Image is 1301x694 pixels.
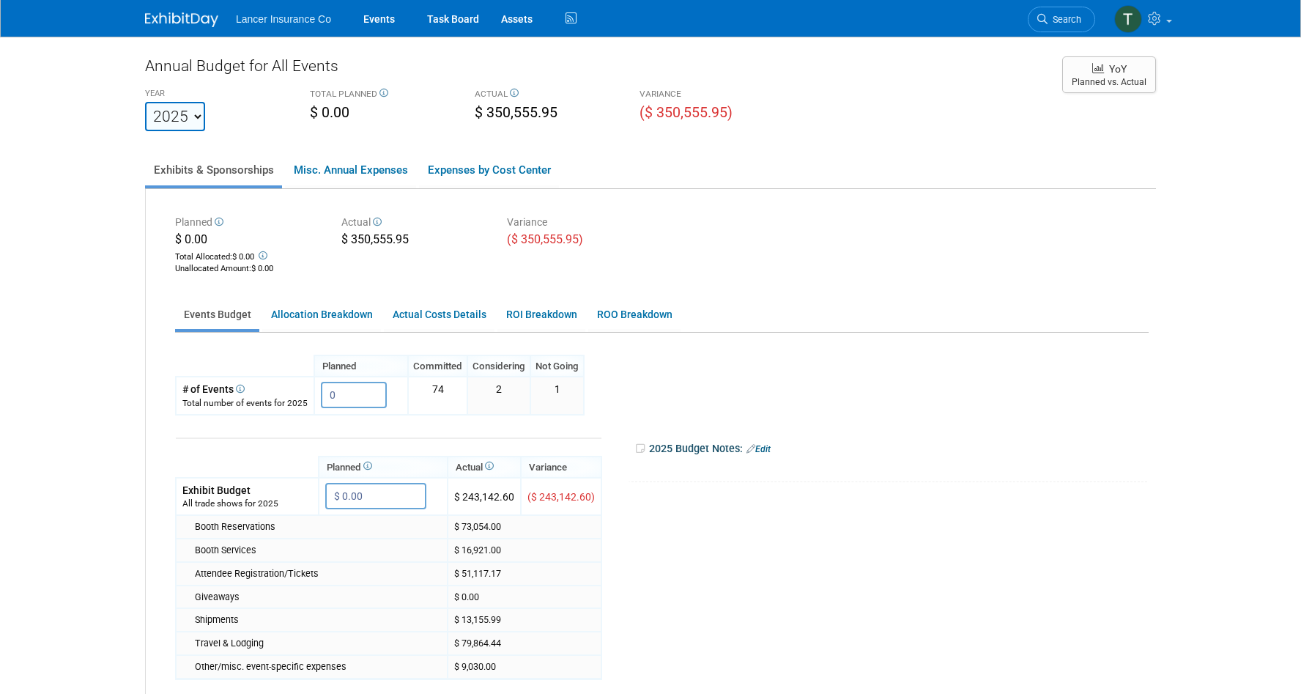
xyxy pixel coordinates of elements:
[384,300,494,329] a: Actual Costs Details
[195,544,441,557] div: Booth Services
[145,88,288,102] div: YEAR
[195,613,441,627] div: Shipments
[145,12,218,27] img: ExhibitDay
[341,215,486,232] div: Actual
[408,377,467,414] td: 74
[521,457,601,478] th: Variance
[310,104,349,121] span: $ 0.00
[448,586,601,609] td: $ 0.00
[527,491,595,503] span: ($ 243,142.60)
[497,300,585,329] a: ROI Breakdown
[182,382,308,396] div: # of Events
[1114,5,1142,33] img: Terrence Forrest
[319,457,448,478] th: Planned
[475,88,618,103] div: ACTUAL
[182,397,308,410] div: Total number of events for 2025
[530,355,584,377] th: Not Going
[175,300,259,329] a: Events Budget
[182,483,312,498] div: Exhibit Budget
[746,444,771,454] a: Edit
[419,155,559,185] a: Expenses by Cost Center
[195,660,441,673] div: Other/misc. event-specific expenses
[175,248,319,263] div: Total Allocated:
[232,252,254,262] span: $ 0.00
[182,498,312,510] div: All trade shows for 2025
[475,104,557,121] span: $ 350,555.95
[1109,63,1127,75] span: YoY
[530,377,584,414] td: 1
[448,478,521,515] td: $ 243,142.60
[467,377,530,414] td: 2
[640,104,733,121] span: ($ 350,555.95)
[285,155,416,185] a: Misc. Annual Expenses
[640,88,782,103] div: VARIANCE
[314,355,408,377] th: Planned
[262,300,381,329] a: Allocation Breakdown
[1062,56,1156,93] button: YoY Planned vs. Actual
[175,264,249,273] span: Unallocated Amount
[251,264,273,273] span: $ 0.00
[145,55,1048,84] div: Annual Budget for All Events
[507,232,583,246] span: ($ 350,555.95)
[145,155,282,185] a: Exhibits & Sponsorships
[448,655,601,679] td: $ 9,030.00
[236,13,331,25] span: Lancer Insurance Co
[448,539,601,562] td: $ 16,921.00
[195,567,441,580] div: Attendee Registration/Tickets
[341,232,486,251] div: $ 350,555.95
[408,355,467,377] th: Committed
[588,300,681,329] a: ROO Breakdown
[448,562,601,586] td: $ 51,117.17
[448,632,601,655] td: $ 79,864.44
[448,457,521,478] th: Actual
[1048,14,1081,25] span: Search
[175,232,207,246] span: $ 0.00
[310,88,453,103] div: TOTAL PLANNED
[467,355,530,377] th: Considering
[175,263,319,275] div: :
[175,215,319,232] div: Planned
[1028,7,1095,32] a: Search
[507,215,651,232] div: Variance
[195,520,441,534] div: Booth Reservations
[195,637,441,650] div: Travel & Lodging
[448,515,601,539] td: $ 73,054.00
[634,438,1147,460] div: 2025 Budget Notes:
[195,591,441,604] div: Giveaways
[448,608,601,632] td: $ 13,155.99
